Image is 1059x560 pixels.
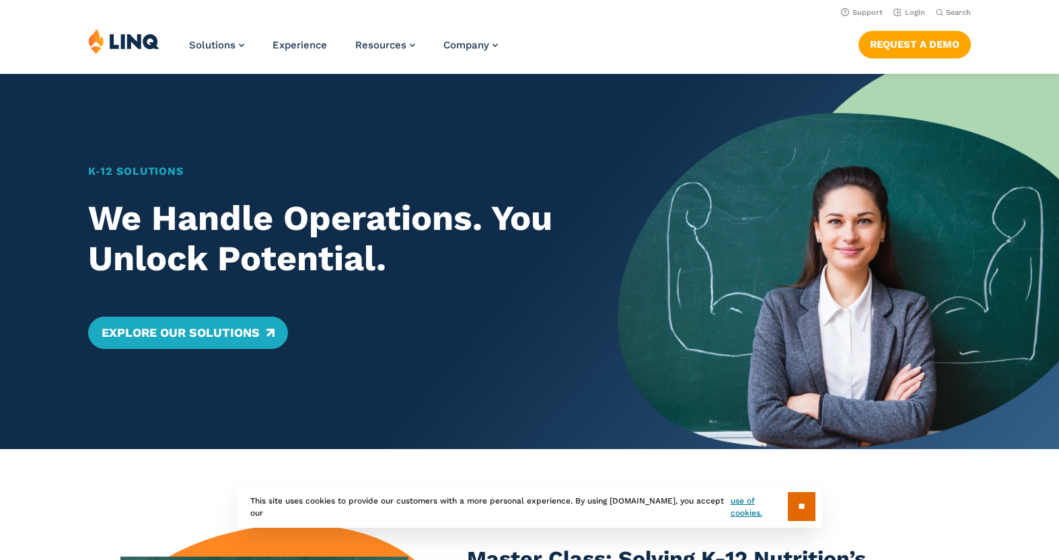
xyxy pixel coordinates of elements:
h1: K‑12 Solutions [88,163,575,179]
span: Search [946,8,971,17]
a: use of cookies. [731,495,788,519]
a: Explore Our Solutions [88,317,288,349]
span: Solutions [189,39,235,51]
nav: Primary Navigation [189,28,498,73]
nav: Button Navigation [859,28,971,58]
span: Resources [355,39,406,51]
a: Company [443,39,498,51]
a: Solutions [189,39,244,51]
div: This site uses cookies to provide our customers with a more personal experience. By using [DOMAIN... [237,485,822,528]
a: Support [841,8,883,17]
button: Open Search Bar [936,7,971,17]
img: LINQ | K‑12 Software [88,28,159,54]
img: Home Banner [618,74,1059,449]
a: Request a Demo [859,31,971,58]
h2: We Handle Operations. You Unlock Potential. [88,198,575,279]
a: Resources [355,39,415,51]
span: Company [443,39,489,51]
a: Login [893,8,925,17]
a: Experience [272,39,327,51]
